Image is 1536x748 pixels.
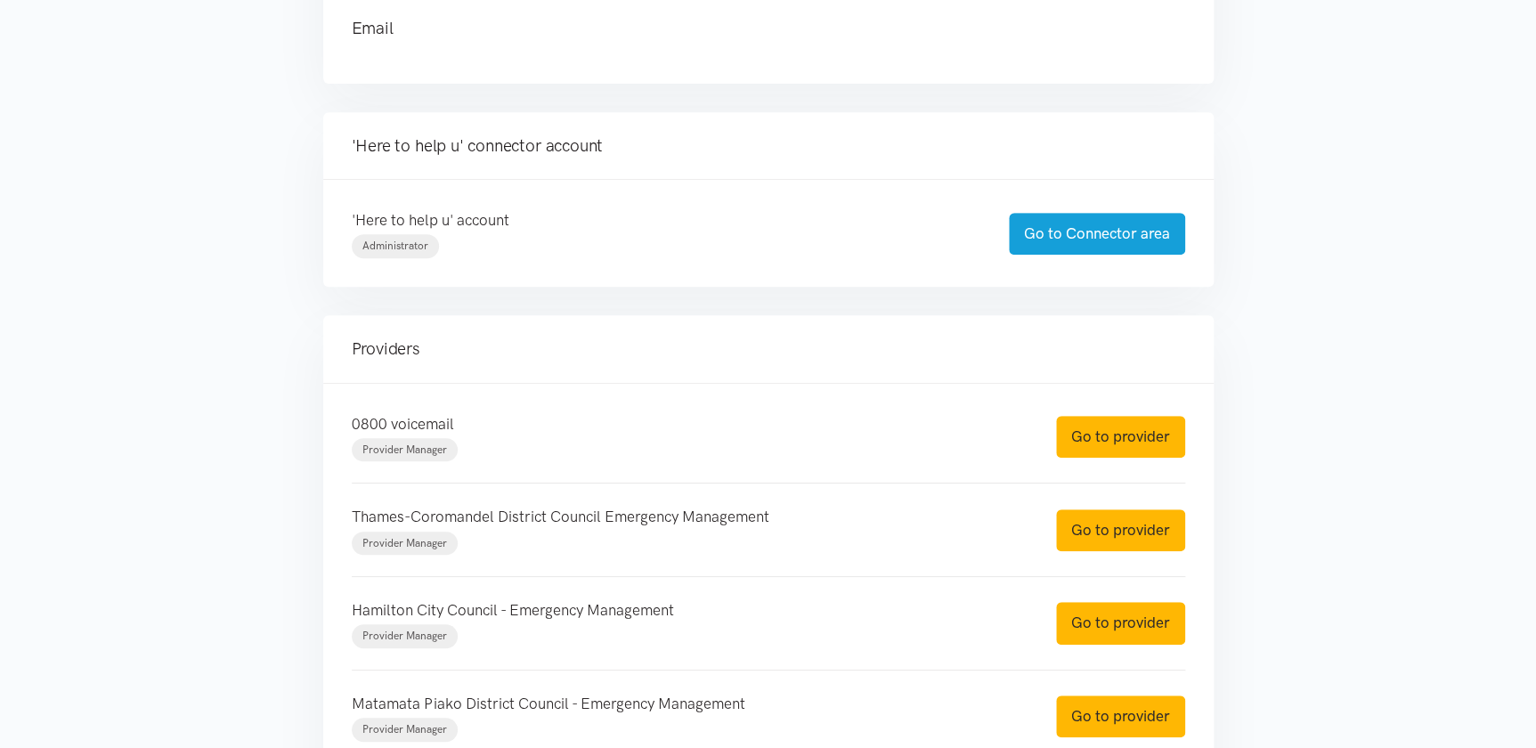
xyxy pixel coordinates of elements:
span: Provider Manager [362,537,447,549]
p: 'Here to help u' account [352,208,973,232]
a: Go to provider [1056,509,1185,551]
a: Go to provider [1056,695,1185,737]
p: Hamilton City Council - Emergency Management [352,598,1020,622]
span: Administrator [362,240,428,252]
p: 0800 voicemail [352,412,1020,436]
p: Thames-Coromandel District Council Emergency Management [352,505,1020,529]
a: Go to Connector area [1009,213,1185,255]
span: Provider Manager [362,723,447,736]
h4: Providers [352,337,1185,362]
a: Go to provider [1056,602,1185,644]
h4: 'Here to help u' connector account [352,134,1185,159]
span: Provider Manager [362,443,447,456]
a: Go to provider [1056,416,1185,458]
h4: Email [352,16,1150,41]
p: Matamata Piako District Council - Emergency Management [352,692,1020,716]
span: Provider Manager [362,630,447,642]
